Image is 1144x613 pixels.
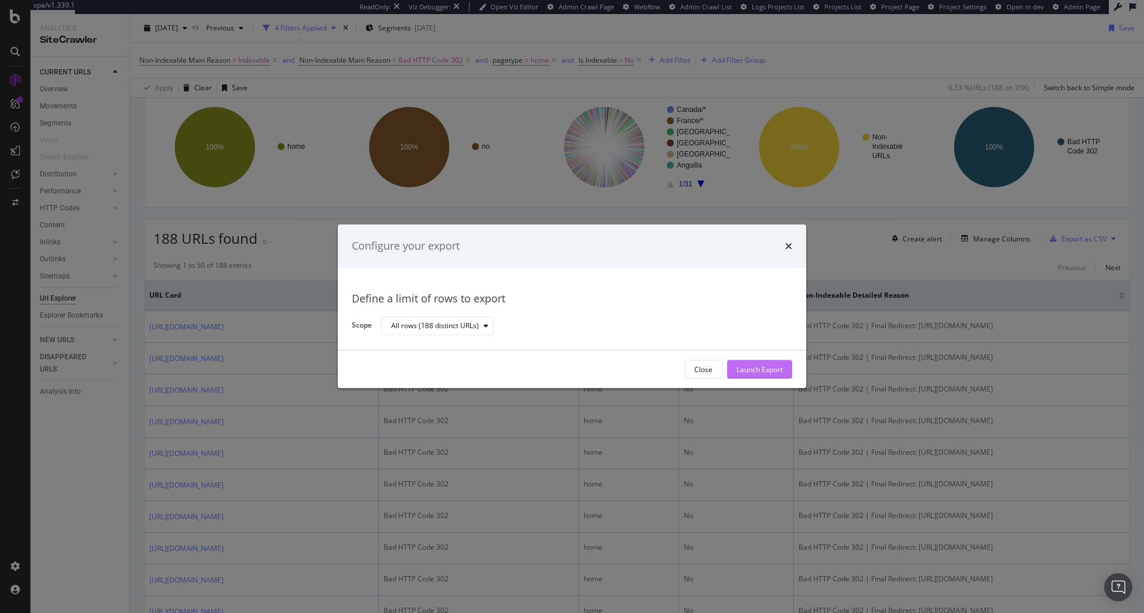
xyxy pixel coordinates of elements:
[381,316,494,335] button: All rows (188 distinct URLs)
[684,360,722,379] button: Close
[1104,573,1132,601] div: Open Intercom Messenger
[785,239,792,254] div: times
[737,365,783,374] div: Launch Export
[391,322,479,329] div: All rows (188 distinct URLs)
[338,224,806,388] div: modal
[727,360,792,379] button: Launch Export
[694,365,713,374] div: Close
[352,321,372,333] label: Scope
[352,291,792,306] div: Define a limit of rows to export
[352,239,460,254] div: Configure your export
